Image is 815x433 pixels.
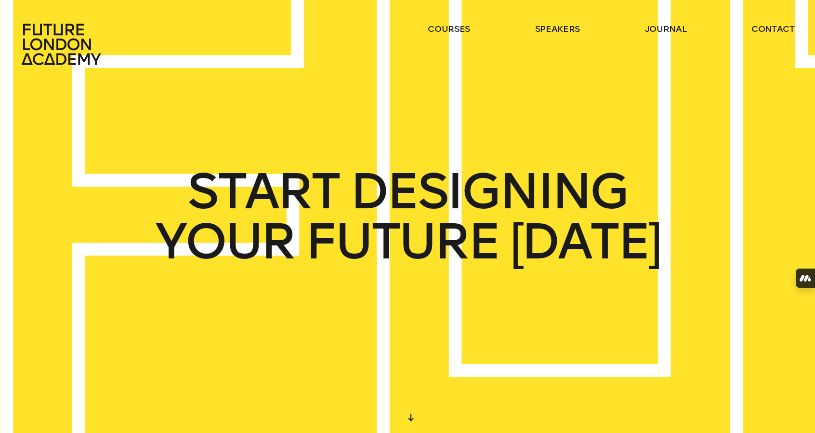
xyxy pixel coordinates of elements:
a: contact [751,23,795,35]
span: START [187,166,339,216]
span: [DATE] [510,216,660,267]
a: journal [645,23,687,35]
span: YOUR [155,216,294,267]
a: courses [428,23,470,35]
span: FUTURE [305,216,499,267]
span: DESIGNING [350,166,628,216]
a: speakers [535,23,580,35]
